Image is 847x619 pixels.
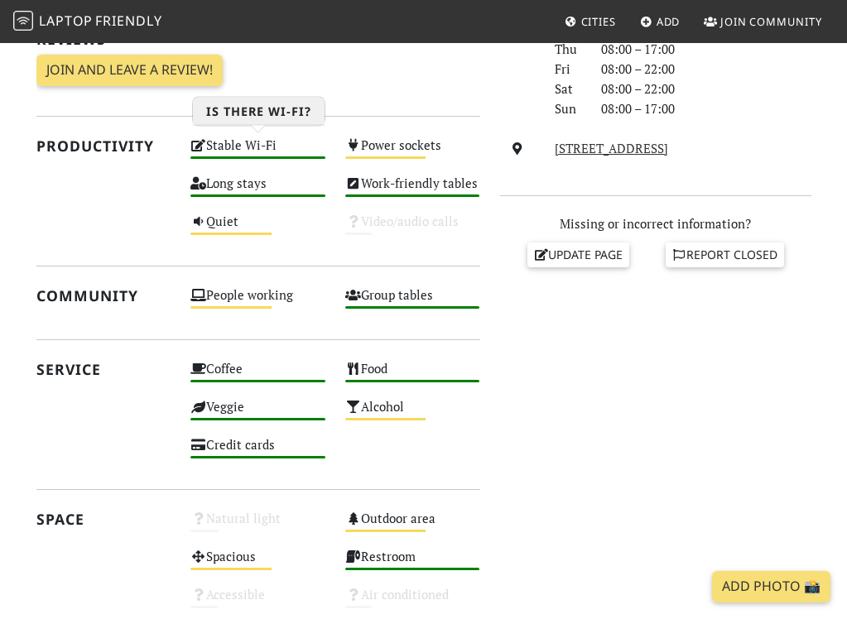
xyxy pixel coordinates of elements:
[335,284,490,322] div: Group tables
[13,11,33,31] img: LaptopFriendly
[712,571,830,602] a: Add Photo 📸
[545,39,591,59] div: Thu
[545,98,591,118] div: Sun
[558,7,623,36] a: Cities
[591,98,821,118] div: 08:00 – 17:00
[180,172,335,210] div: Long stays
[36,361,171,378] h2: Service
[500,214,811,233] p: Missing or incorrect information?
[335,396,490,434] div: Alcohol
[36,55,223,86] a: Join and leave a review!
[180,284,335,322] div: People working
[36,137,171,155] h2: Productivity
[657,14,681,29] span: Add
[335,172,490,210] div: Work-friendly tables
[95,12,161,30] span: Friendly
[180,210,335,248] div: Quiet
[591,79,821,98] div: 08:00 – 22:00
[193,97,325,125] h3: Is there Wi-Fi?
[545,79,591,98] div: Sat
[180,396,335,434] div: Veggie
[581,14,616,29] span: Cities
[180,134,335,172] div: Stable Wi-Fi
[180,357,335,396] div: Coffee
[335,545,490,583] div: Restroom
[36,287,171,305] h2: Community
[335,507,490,545] div: Outdoor area
[555,140,668,156] a: [STREET_ADDRESS]
[545,59,591,79] div: Fri
[39,12,93,30] span: Laptop
[666,242,785,267] a: Report closed
[13,7,162,36] a: LaptopFriendly LaptopFriendly
[591,39,821,59] div: 08:00 – 17:00
[720,14,822,29] span: Join Community
[335,357,490,396] div: Food
[180,434,335,472] div: Credit cards
[527,242,630,267] a: Update page
[591,59,821,79] div: 08:00 – 22:00
[335,210,490,248] div: Video/audio calls
[697,7,829,36] a: Join Community
[180,545,335,583] div: Spacious
[633,7,687,36] a: Add
[36,31,480,48] h2: Reviews
[36,511,171,528] h2: Space
[335,134,490,172] div: Power sockets
[180,507,335,545] div: Natural light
